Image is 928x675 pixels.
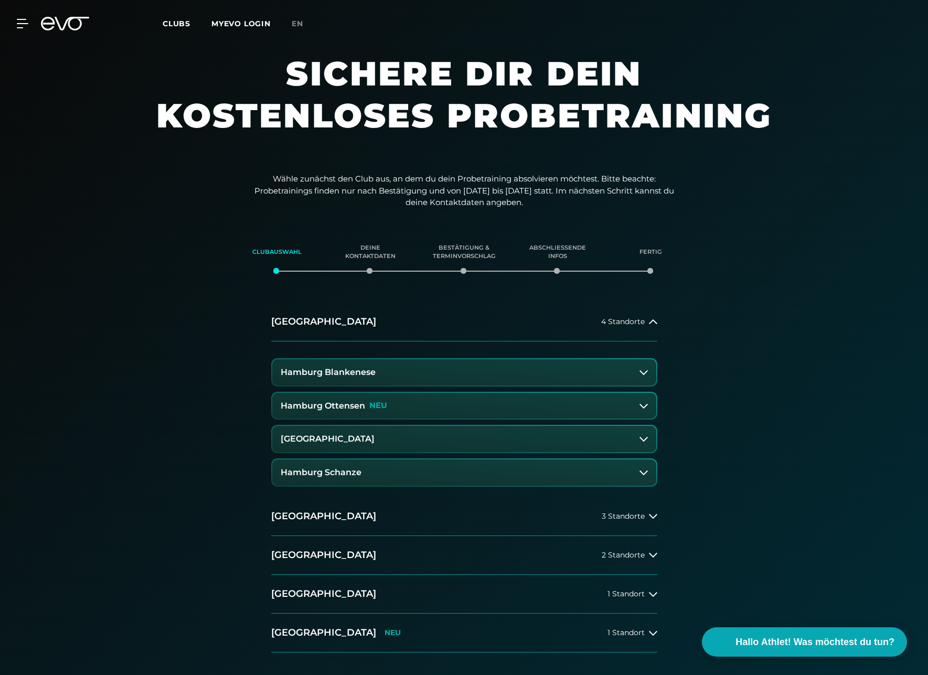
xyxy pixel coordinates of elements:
[271,510,376,523] h2: [GEOGRAPHIC_DATA]
[735,635,894,649] span: Hallo Athlet! Was möchtest du tun?
[243,238,311,266] div: Clubauswahl
[337,238,404,266] div: Deine Kontaktdaten
[430,238,497,266] div: Bestätigung & Terminvorschlag
[271,315,376,328] h2: [GEOGRAPHIC_DATA]
[271,497,657,536] button: [GEOGRAPHIC_DATA]3 Standorte
[702,627,907,657] button: Hallo Athlet! Was möchtest du tun?
[211,19,271,28] a: MYEVO LOGIN
[271,626,376,639] h2: [GEOGRAPHIC_DATA]
[607,590,645,598] span: 1 Standort
[281,434,375,444] h3: [GEOGRAPHIC_DATA]
[163,19,190,28] span: Clubs
[601,318,645,326] span: 4 Standorte
[272,359,656,385] button: Hamburg Blankenese
[163,18,211,28] a: Clubs
[271,303,657,341] button: [GEOGRAPHIC_DATA]4 Standorte
[272,459,656,486] button: Hamburg Schanze
[281,401,365,411] h3: Hamburg Ottensen
[617,238,685,266] div: Fertig
[271,575,657,614] button: [GEOGRAPHIC_DATA]1 Standort
[292,18,316,30] a: en
[271,536,657,575] button: [GEOGRAPHIC_DATA]2 Standorte
[281,368,376,377] h3: Hamburg Blankenese
[602,551,645,559] span: 2 Standorte
[271,587,376,601] h2: [GEOGRAPHIC_DATA]
[271,549,376,562] h2: [GEOGRAPHIC_DATA]
[369,401,387,410] p: NEU
[271,614,657,652] button: [GEOGRAPHIC_DATA]NEU1 Standort
[607,629,645,637] span: 1 Standort
[272,426,656,452] button: [GEOGRAPHIC_DATA]
[281,468,361,477] h3: Hamburg Schanze
[292,19,303,28] span: en
[150,52,779,157] h1: Sichere dir dein kostenloses Probetraining
[602,512,645,520] span: 3 Standorte
[254,173,674,209] p: Wähle zunächst den Club aus, an dem du dein Probetraining absolvieren möchtest. Bitte beachte: Pr...
[524,238,591,266] div: Abschließende Infos
[385,628,401,637] p: NEU
[272,393,656,419] button: Hamburg OttensenNEU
